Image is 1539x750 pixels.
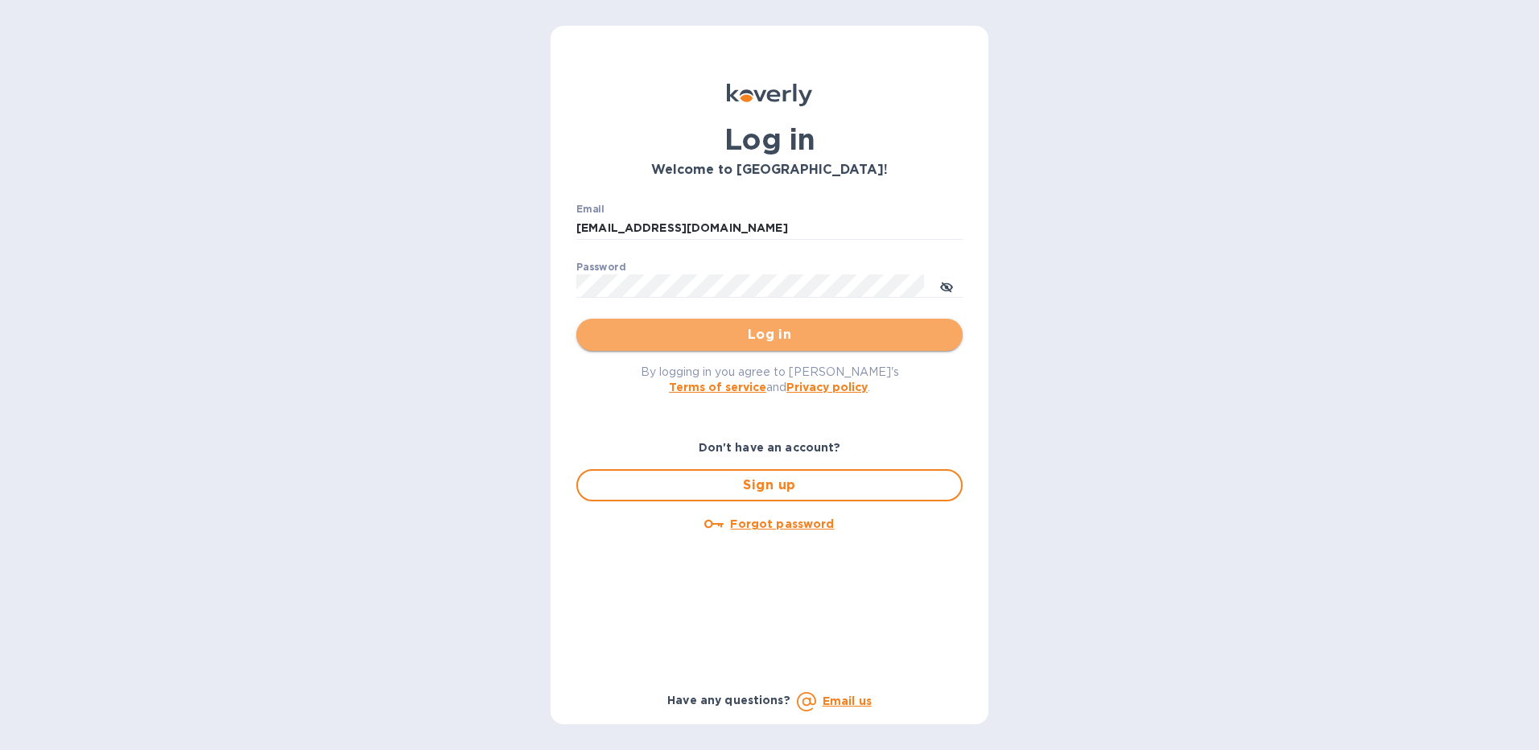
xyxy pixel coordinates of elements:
[589,325,950,344] span: Log in
[730,517,834,530] u: Forgot password
[823,694,872,707] a: Email us
[727,84,812,106] img: Koverly
[591,476,948,495] span: Sign up
[641,365,899,394] span: By logging in you agree to [PERSON_NAME]'s and .
[930,270,963,302] button: toggle password visibility
[699,441,841,454] b: Don't have an account?
[576,204,604,214] label: Email
[576,122,963,156] h1: Log in
[669,381,766,394] a: Terms of service
[576,262,625,272] label: Password
[576,469,963,501] button: Sign up
[576,319,963,351] button: Log in
[667,694,790,707] b: Have any questions?
[576,216,963,241] input: Enter email address
[786,381,868,394] a: Privacy policy
[576,163,963,178] h3: Welcome to [GEOGRAPHIC_DATA]!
